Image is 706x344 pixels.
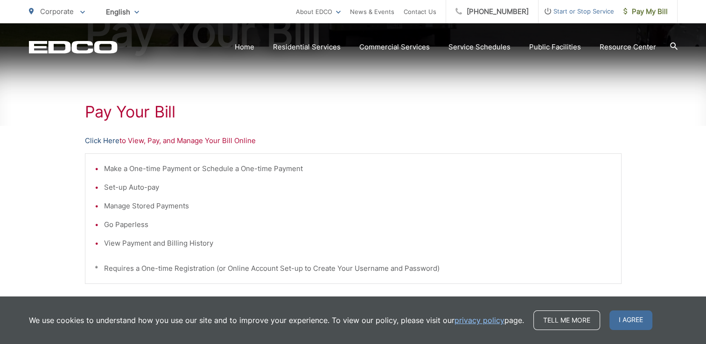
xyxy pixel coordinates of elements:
[533,310,600,330] a: Tell me more
[273,41,341,53] a: Residential Services
[609,310,652,330] span: I agree
[448,41,510,53] a: Service Schedules
[600,41,656,53] a: Resource Center
[235,41,254,53] a: Home
[29,41,118,54] a: EDCD logo. Return to the homepage.
[40,7,74,16] span: Corporate
[29,315,524,326] p: We use cookies to understand how you use our site and to improve your experience. To view our pol...
[99,4,146,20] span: English
[85,103,622,121] h1: Pay Your Bill
[104,163,612,174] li: Make a One-time Payment or Schedule a One-time Payment
[623,6,668,17] span: Pay My Bill
[104,219,612,230] li: Go Paperless
[85,135,119,146] a: Click Here
[404,6,436,17] a: Contact Us
[85,135,622,146] p: to View, Pay, and Manage Your Bill Online
[95,263,612,274] p: * Requires a One-time Registration (or Online Account Set-up to Create Your Username and Password)
[296,6,341,17] a: About EDCO
[350,6,394,17] a: News & Events
[359,41,430,53] a: Commercial Services
[104,238,612,249] li: View Payment and Billing History
[529,41,581,53] a: Public Facilities
[104,182,612,193] li: Set-up Auto-pay
[104,200,612,212] li: Manage Stored Payments
[454,315,504,326] a: privacy policy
